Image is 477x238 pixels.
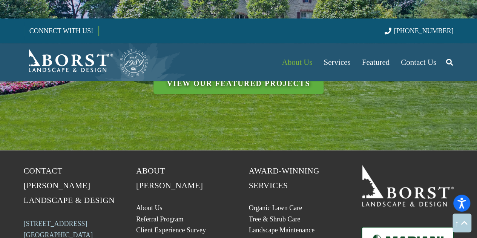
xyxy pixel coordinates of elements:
[276,43,318,81] a: About Us
[136,166,203,190] span: About [PERSON_NAME]
[442,53,457,72] a: Search
[249,215,301,223] a: Tree & Shrub Care
[318,43,356,81] a: Services
[401,58,436,67] span: Contact Us
[249,166,319,190] span: Award-Winning Services
[249,204,302,212] a: Organic Lawn Care
[356,43,395,81] a: Featured
[361,164,454,206] a: 19BorstLandscape_Logo_W
[249,226,314,234] a: Landscape Maintenance
[362,58,390,67] span: Featured
[24,166,115,205] span: Contact [PERSON_NAME] Landscape & Design
[394,27,454,35] span: [PHONE_NUMBER]
[136,204,163,212] a: About Us
[24,22,98,40] a: CONNECT WITH US!
[452,213,471,232] a: Back to top
[136,226,206,234] a: Client Experience Survey
[153,73,324,94] a: View Our Featured Projects
[395,43,442,81] a: Contact Us
[136,215,183,223] a: Referral Program
[324,58,350,67] span: Services
[282,58,312,67] span: About Us
[24,47,149,77] a: Borst-Logo
[384,27,453,35] a: [PHONE_NUMBER]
